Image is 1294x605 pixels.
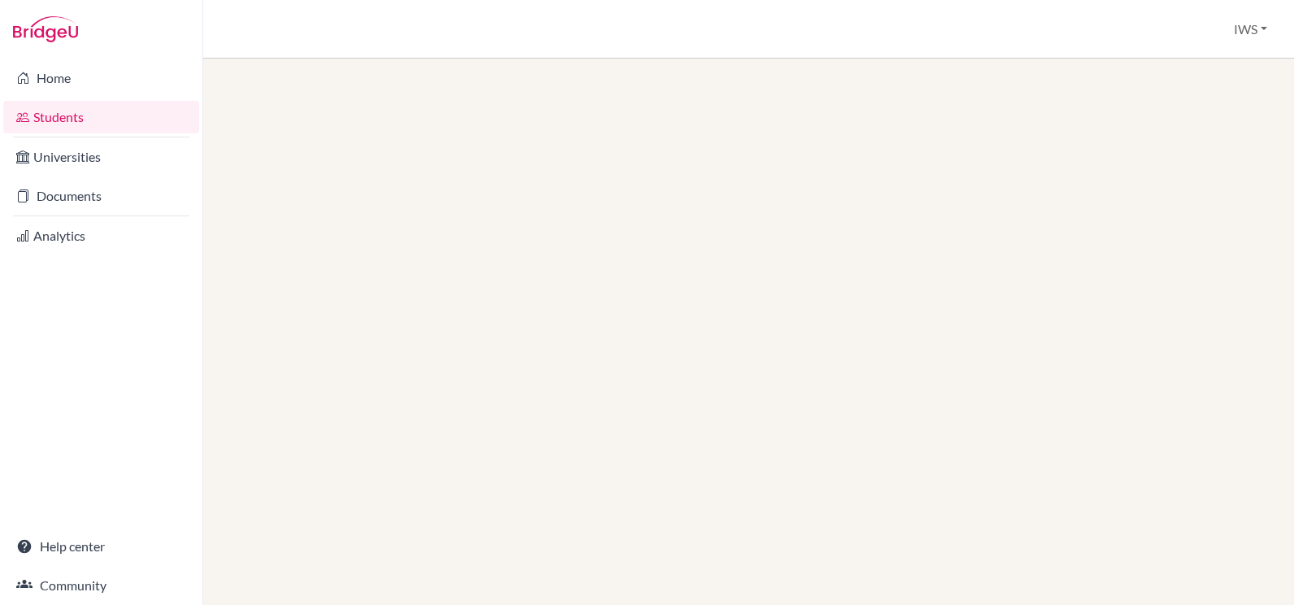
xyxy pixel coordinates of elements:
[3,141,199,173] a: Universities
[3,62,199,94] a: Home
[1227,14,1274,45] button: IWS
[3,220,199,252] a: Analytics
[3,180,199,212] a: Documents
[3,530,199,563] a: Help center
[3,569,199,602] a: Community
[3,101,199,133] a: Students
[13,16,78,42] img: Bridge-U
